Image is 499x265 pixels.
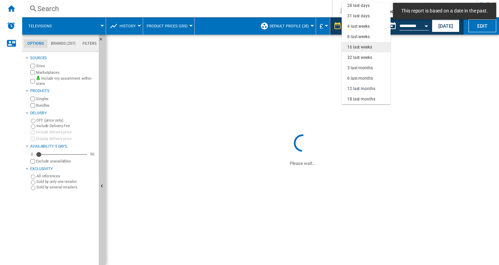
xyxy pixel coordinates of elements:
div: 16 last weeks [347,44,372,50]
div: 4 last weeks [347,24,370,29]
div: 32 last weeks [347,55,372,61]
div: 31 last days [347,13,370,19]
div: 28 last days [347,3,370,9]
div: 6 last months [347,76,373,81]
div: 8 last weeks [347,34,370,40]
div: 3 last months [347,65,373,71]
div: 18 last months [347,96,375,102]
span: This report is based on a date in the past. [399,8,490,15]
div: 12 last months [347,86,375,92]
